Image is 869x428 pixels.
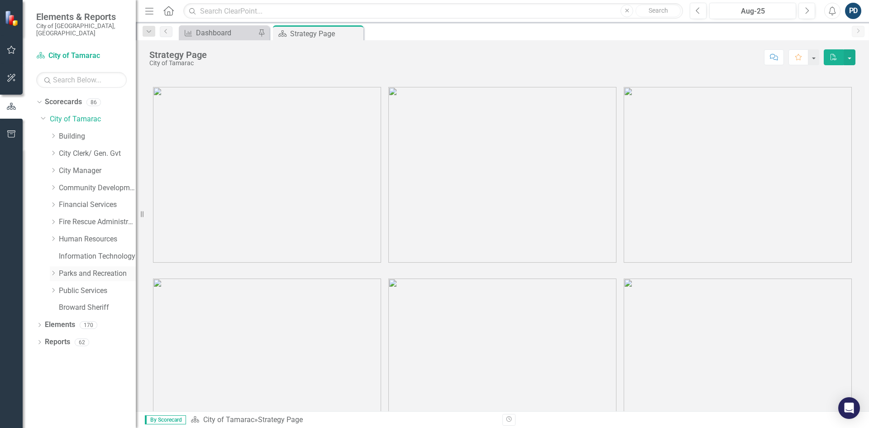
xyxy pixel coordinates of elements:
a: City of Tamarac [203,415,254,424]
span: Search [649,7,668,14]
a: Dashboard [181,27,256,38]
a: Fire Rescue Administration [59,217,136,227]
a: City Manager [59,166,136,176]
img: tamarac3%20v3.png [624,87,852,263]
a: Elements [45,320,75,330]
button: PD [845,3,861,19]
button: Search [635,5,681,17]
a: Reports [45,337,70,347]
span: Elements & Reports [36,11,127,22]
input: Search ClearPoint... [183,3,683,19]
div: » [191,415,496,425]
div: Aug-25 [712,6,793,17]
a: City Clerk/ Gen. Gvt [59,149,136,159]
div: City of Tamarac [149,60,207,67]
div: Strategy Page [149,50,207,60]
a: Scorecards [45,97,82,107]
button: Aug-25 [709,3,796,19]
span: By Scorecard [145,415,186,424]
small: City of [GEOGRAPHIC_DATA], [GEOGRAPHIC_DATA] [36,22,127,37]
a: Community Development [59,183,136,193]
a: Broward Sheriff [59,303,136,313]
img: tamarac2%20v3.png [388,87,616,263]
div: 86 [86,98,101,106]
a: Financial Services [59,200,136,210]
a: Human Resources [59,234,136,245]
div: 62 [75,338,89,346]
input: Search Below... [36,72,127,88]
img: ClearPoint Strategy [5,10,20,26]
a: Parks and Recreation [59,269,136,279]
div: Strategy Page [258,415,303,424]
a: Building [59,131,136,142]
img: tamarac1%20v3.png [153,87,381,263]
div: Strategy Page [290,28,361,39]
div: Dashboard [196,27,256,38]
a: City of Tamarac [36,51,127,61]
a: City of Tamarac [50,114,136,125]
div: 170 [80,321,97,329]
a: Information Technology [59,251,136,262]
div: Open Intercom Messenger [838,397,860,419]
a: Public Services [59,286,136,296]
